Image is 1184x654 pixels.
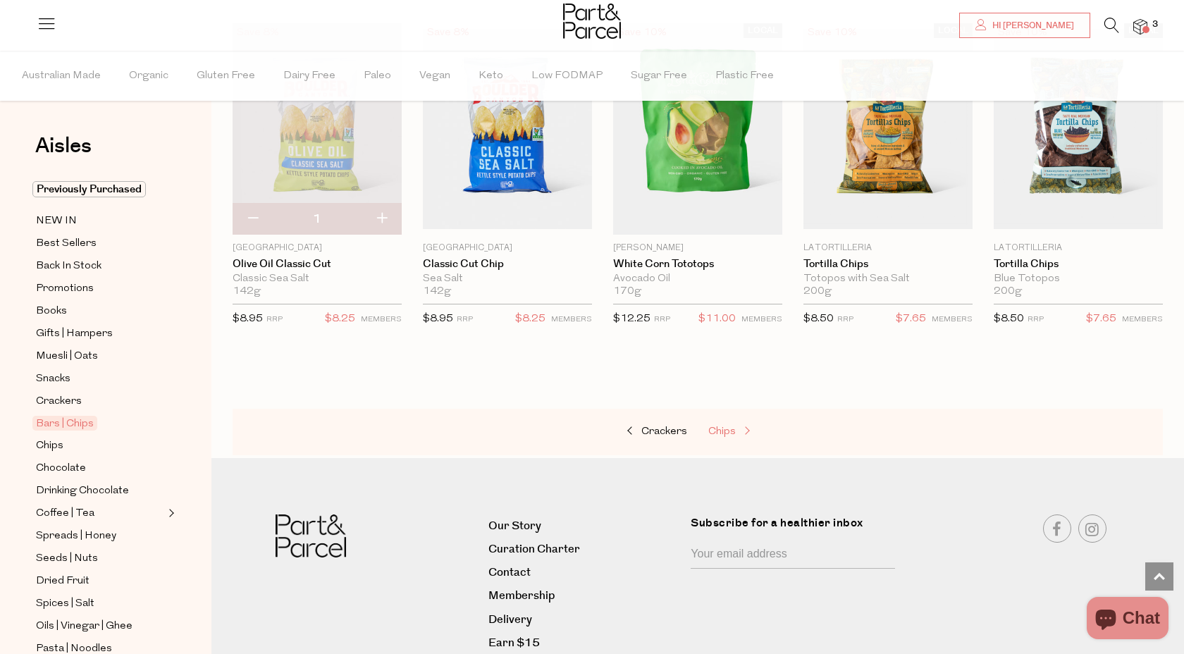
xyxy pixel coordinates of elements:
span: 142g [233,285,261,298]
span: Plastic Free [715,51,774,101]
div: Avocado Oil [613,273,782,285]
span: Aisles [35,130,92,161]
span: Crackers [36,393,82,410]
a: Tortilla Chips [994,258,1163,271]
a: Chips [36,437,164,455]
span: Australian Made [22,51,101,101]
img: Tortilla Chips [803,29,973,228]
small: MEMBERS [741,316,782,323]
a: Bars | Chips [36,415,164,432]
a: Snacks [36,370,164,388]
span: 200g [803,285,832,298]
span: Seeds | Nuts [36,550,98,567]
a: Membership [488,586,680,605]
small: RRP [654,316,670,323]
span: Gifts | Hampers [36,326,113,343]
a: Spices | Salt [36,595,164,612]
span: Low FODMAP [531,51,603,101]
span: Back In Stock [36,258,101,275]
span: Spices | Salt [36,596,94,612]
span: Keto [479,51,503,101]
p: [GEOGRAPHIC_DATA] [233,242,402,254]
span: $11.00 [698,310,736,328]
span: $8.95 [423,314,453,324]
span: $8.25 [325,310,355,328]
label: Subscribe for a healthier inbox [691,514,904,542]
span: Vegan [419,51,450,101]
a: Hi [PERSON_NAME] [959,13,1090,38]
small: MEMBERS [932,316,973,323]
span: $8.50 [803,314,834,324]
span: $7.65 [896,310,926,328]
a: Muesli | Oats [36,347,164,365]
span: Hi [PERSON_NAME] [989,20,1074,32]
p: La Tortilleria [803,242,973,254]
a: Previously Purchased [36,181,164,198]
span: Chips [36,438,63,455]
span: Books [36,303,67,320]
a: Delivery [488,610,680,629]
img: Part&Parcel [276,514,346,557]
a: Promotions [36,280,164,297]
div: Blue Totopos [994,273,1163,285]
a: Crackers [546,423,687,441]
p: La Tortilleria [994,242,1163,254]
small: RRP [1028,316,1044,323]
span: Drinking Chocolate [36,483,129,500]
span: Snacks [36,371,70,388]
a: White Corn Tototops [613,258,782,271]
input: Your email address [691,542,895,569]
span: Organic [129,51,168,101]
a: Earn $15 [488,634,680,653]
span: Oils | Vinegar | Ghee [36,618,132,635]
span: Chips [708,426,736,437]
span: 200g [994,285,1022,298]
a: Tortilla Chips [803,258,973,271]
span: Crackers [641,426,687,437]
span: Sugar Free [631,51,687,101]
span: NEW IN [36,213,77,230]
img: White Corn Tototops [613,23,782,235]
span: 142g [423,285,451,298]
span: Promotions [36,280,94,297]
a: Back In Stock [36,257,164,275]
a: Best Sellers [36,235,164,252]
p: [GEOGRAPHIC_DATA] [423,242,592,254]
span: Muesli | Oats [36,348,98,365]
div: Totopos with Sea Salt [803,273,973,285]
span: 170g [613,285,641,298]
a: NEW IN [36,212,164,230]
span: Dried Fruit [36,573,90,590]
img: Tortilla Chips [994,29,1163,228]
img: Olive Oil Classic Cut [233,23,402,235]
a: 3 [1133,19,1147,34]
span: 3 [1149,18,1161,31]
span: Gluten Free [197,51,255,101]
a: Drinking Chocolate [36,482,164,500]
div: Classic Sea Salt [233,273,402,285]
span: $8.95 [233,314,263,324]
div: Sea Salt [423,273,592,285]
a: Dried Fruit [36,572,164,590]
a: Our Story [488,517,680,536]
span: Dairy Free [283,51,335,101]
small: MEMBERS [551,316,592,323]
small: MEMBERS [361,316,402,323]
inbox-online-store-chat: Shopify online store chat [1083,597,1173,643]
span: Chocolate [36,460,86,477]
span: Spreads | Honey [36,528,116,545]
img: Classic Cut Chip [423,29,592,228]
small: MEMBERS [1122,316,1163,323]
a: Chips [708,423,849,441]
a: Books [36,302,164,320]
p: [PERSON_NAME] [613,242,782,254]
a: Olive Oil Classic Cut [233,258,402,271]
a: Crackers [36,393,164,410]
a: Contact [488,563,680,582]
span: Coffee | Tea [36,505,94,522]
span: Paleo [364,51,391,101]
small: RRP [837,316,853,323]
small: RRP [266,316,283,323]
a: Aisles [35,135,92,171]
span: $8.25 [515,310,545,328]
